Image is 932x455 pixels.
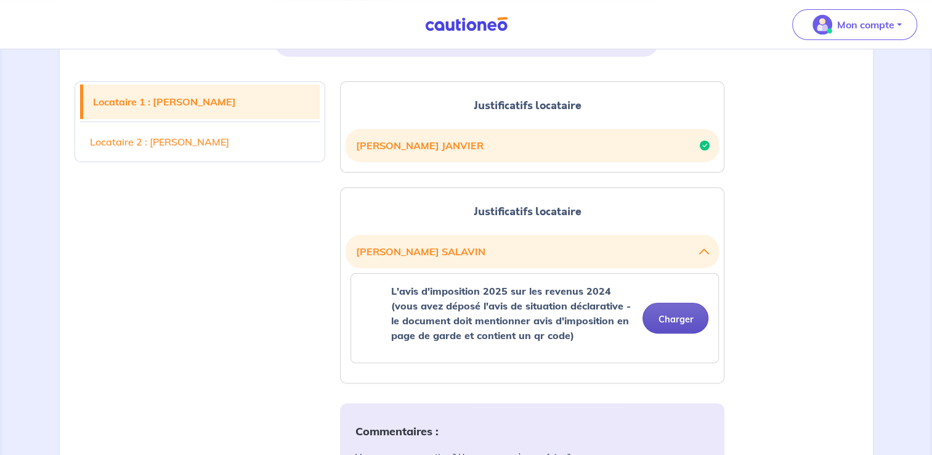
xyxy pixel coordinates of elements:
p: Mon compte [837,17,894,32]
button: [PERSON_NAME] SALAVIN [355,240,709,263]
button: illu_account_valid_menu.svgMon compte [792,9,917,40]
span: Justificatifs locataire [474,203,581,219]
button: Charger [642,303,708,334]
img: Cautioneo [420,17,513,32]
div: categoryName: lavis-dimposition-2025-sur-les-revenus-2024-vous-avez-depose-lavis-de-situation-dec... [351,273,719,363]
a: Locataire 2 : [PERSON_NAME] [80,125,320,159]
strong: L'avis d'imposition 2025 sur les revenus 2024 (vous avez déposé l'avis de situation déclarative -... [391,285,630,342]
span: Justificatifs locataire [474,97,581,113]
img: illu_account_valid_menu.svg [812,15,832,35]
a: Locataire 1 : [PERSON_NAME] [83,84,320,119]
button: [PERSON_NAME] JANVIER [355,134,709,157]
strong: Commentaires : [355,424,438,438]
